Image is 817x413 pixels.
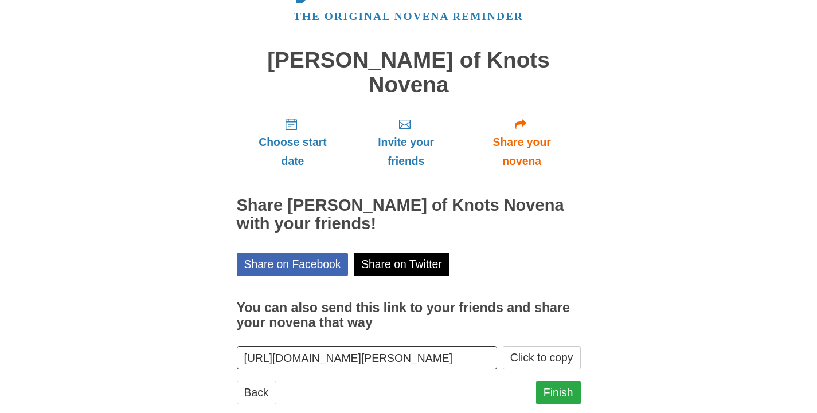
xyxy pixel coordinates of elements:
h1: [PERSON_NAME] of Knots Novena [237,48,581,97]
h3: You can also send this link to your friends and share your novena that way [237,301,581,330]
a: The original novena reminder [294,10,523,22]
a: Choose start date [237,108,349,176]
span: Choose start date [248,133,338,171]
a: Invite your friends [349,108,463,176]
a: Share on Twitter [354,253,449,276]
span: Share your novena [475,133,569,171]
a: Share on Facebook [237,253,349,276]
button: Click to copy [503,346,581,369]
a: Share your novena [463,108,581,176]
a: Back [237,381,276,404]
span: Invite your friends [360,133,451,171]
h2: Share [PERSON_NAME] of Knots Novena with your friends! [237,196,581,233]
a: Finish [536,381,581,404]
